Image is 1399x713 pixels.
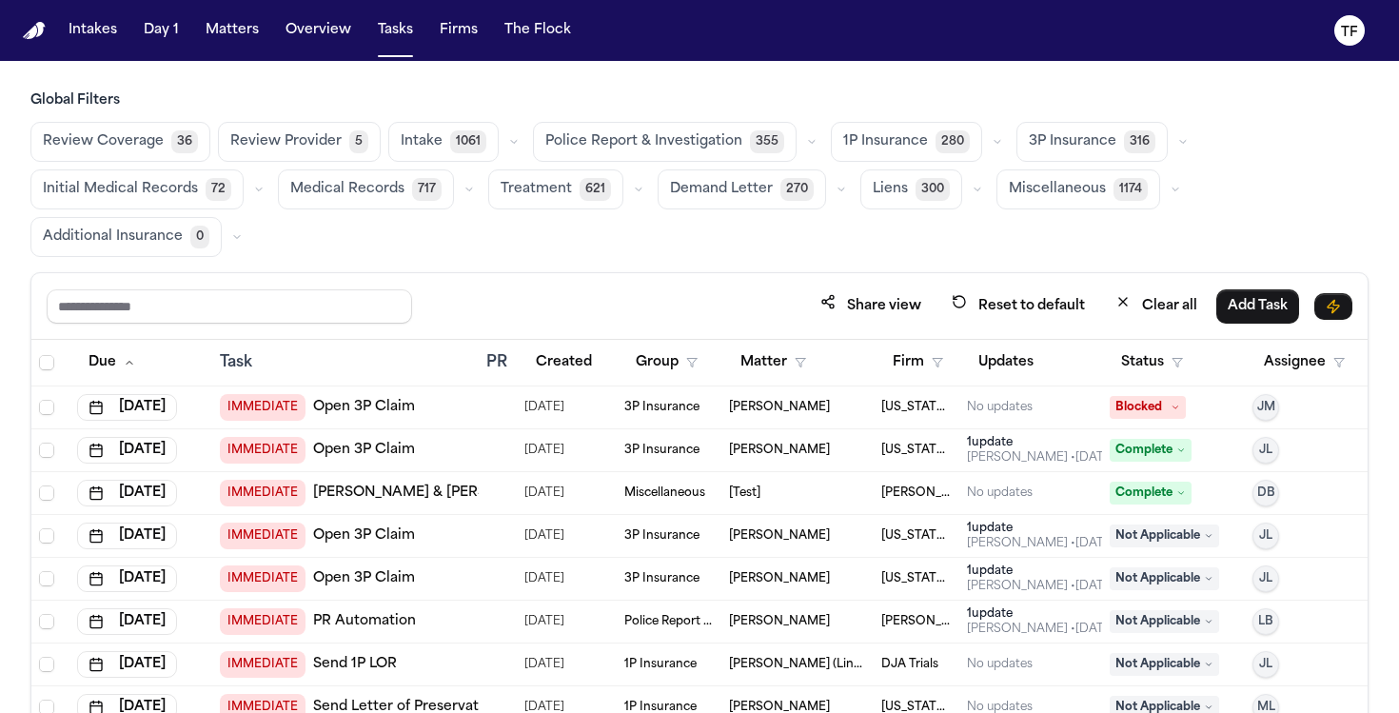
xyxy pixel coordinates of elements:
[39,571,54,586] span: Select row
[220,394,305,421] span: IMMEDIATE
[524,437,564,464] span: 6/4/2025, 10:51:01 PM
[401,132,443,151] span: Intake
[1259,528,1272,544] span: JL
[524,608,564,635] span: 7/8/2025, 11:44:17 AM
[313,569,415,588] a: Open 3P Claim
[39,400,54,415] span: Select row
[313,398,415,417] a: Open 3P Claim
[624,346,709,380] button: Group
[967,606,1115,622] div: 1 update
[206,178,231,201] span: 72
[220,480,305,506] span: IMMEDIATE
[545,132,742,151] span: Police Report & Investigation
[967,450,1115,465] div: Last updated by Adam Franck at 6/22/2025, 9:28:31 AM
[624,657,697,672] span: 1P Insurance
[1124,130,1155,153] span: 316
[624,485,705,501] span: Miscellaneous
[1252,651,1279,678] button: JL
[729,614,830,629] span: Leana Snow
[278,169,454,209] button: Medical Records717
[1252,394,1279,421] button: JM
[967,435,1115,450] div: 1 update
[497,13,579,48] a: The Flock
[1252,523,1279,549] button: JL
[43,228,183,247] span: Additional Insurance
[432,13,485,48] button: Firms
[1257,485,1275,501] span: DB
[77,608,177,635] button: [DATE]
[1252,608,1279,635] button: LB
[1016,122,1168,162] button: 3P Insurance316
[1009,180,1106,199] span: Miscellaneous
[1258,614,1273,629] span: LB
[860,169,962,209] button: Liens300
[61,13,125,48] button: Intakes
[967,579,1115,594] div: Last updated by Julie Lopez at 8/13/2025, 3:33:09 PM
[967,400,1033,415] div: No updates
[136,13,187,48] button: Day 1
[220,608,305,635] span: IMMEDIATE
[624,400,699,415] span: 3P Insurance
[220,437,305,464] span: IMMEDIATE
[1110,396,1186,419] span: Blocked
[1314,293,1352,320] button: Immediate Task
[624,571,699,586] span: 3P Insurance
[967,564,1115,579] div: 1 update
[501,180,572,199] span: Treatment
[1110,439,1192,462] span: Complete
[1029,132,1116,151] span: 3P Insurance
[843,132,928,151] span: 1P Insurance
[1252,480,1279,506] button: DB
[524,651,564,678] span: 8/6/2025, 8:38:34 AM
[1110,653,1219,676] span: Not Applicable
[524,480,564,506] span: 7/11/2025, 9:29:17 AM
[450,130,486,153] span: 1061
[729,571,830,586] span: Marlon Westbrook
[996,169,1160,209] button: Miscellaneous1174
[218,122,381,162] button: Review Provider5
[658,169,826,209] button: Demand Letter270
[624,443,699,458] span: 3P Insurance
[370,13,421,48] button: Tasks
[780,178,814,201] span: 270
[1113,178,1148,201] span: 1174
[1110,610,1219,633] span: Not Applicable
[1216,289,1299,324] button: Add Task
[171,130,198,153] span: 36
[916,178,950,201] span: 300
[486,351,509,374] div: PR
[967,536,1115,551] div: Last updated by Julie Lopez at 8/20/2025, 10:22:43 AM
[77,565,177,592] button: [DATE]
[524,346,603,380] button: Created
[349,130,368,153] span: 5
[1259,443,1272,458] span: JL
[30,169,244,209] button: Initial Medical Records72
[39,528,54,544] span: Select row
[30,122,210,162] button: Review Coverage36
[729,485,760,501] span: [Test]
[1252,565,1279,592] button: JL
[30,217,222,257] button: Additional Insurance0
[77,651,177,678] button: [DATE]
[1252,437,1279,464] button: JL
[43,132,164,151] span: Review Coverage
[1259,657,1272,672] span: JL
[1252,346,1356,380] button: Assignee
[278,13,359,48] a: Overview
[967,521,1115,536] div: 1 update
[580,178,611,201] span: 621
[39,657,54,672] span: Select row
[1110,482,1192,505] span: Complete
[1341,26,1358,39] text: TF
[729,443,830,458] span: Marcus Flowers
[524,523,564,549] span: 8/6/2025, 12:22:12 PM
[881,346,955,380] button: Firm
[220,351,471,374] div: Task
[1259,571,1272,586] span: JL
